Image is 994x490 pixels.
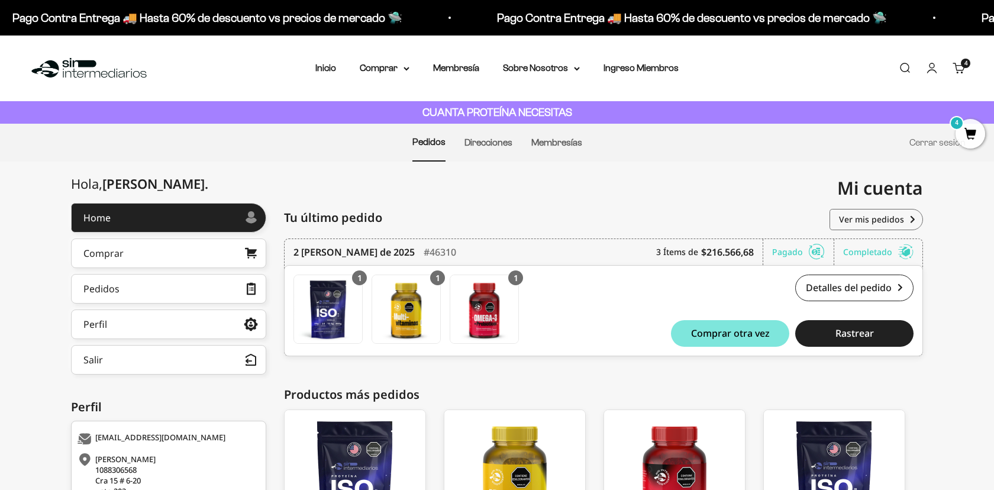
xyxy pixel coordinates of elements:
[83,355,103,365] div: Salir
[293,245,415,259] time: 2 [PERSON_NAME] de 2025
[843,239,914,265] div: Completado
[412,137,446,147] a: Pedidos
[294,275,362,343] img: Translation missing: es.Proteína Aislada ISO - Vainilla - Vanilla / 2 libras (910g)
[950,116,964,130] mark: 4
[83,249,124,258] div: Comprar
[464,137,512,147] a: Direcciones
[837,176,923,200] span: Mi cuenta
[450,275,519,344] a: Gomas con Omega 3 DHA y Prebióticos
[701,245,754,259] b: $216.566,68
[433,63,479,73] a: Membresía
[430,270,445,285] div: 1
[450,275,518,343] img: Translation missing: es.Gomas con Omega 3 DHA y Prebióticos
[795,275,914,301] a: Detalles del pedido
[691,328,770,338] span: Comprar otra vez
[372,275,441,344] a: Gomas con Multivitamínicos y Minerales
[603,63,679,73] a: Ingreso Miembros
[284,209,382,227] span: Tu último pedido
[656,239,763,265] div: 3 Ítems de
[71,310,266,339] a: Perfil
[671,320,789,347] button: Comprar otra vez
[205,175,208,192] span: .
[315,63,336,73] a: Inicio
[424,239,456,265] div: #46310
[71,238,266,268] a: Comprar
[71,398,266,416] div: Perfil
[83,284,120,294] div: Pedidos
[102,175,208,192] span: [PERSON_NAME]
[71,274,266,304] a: Pedidos
[508,270,523,285] div: 1
[422,106,572,118] strong: CUANTA PROTEÍNA NECESITAS
[372,275,440,343] img: Translation missing: es.Gomas con Multivitamínicos y Minerales
[78,433,257,445] div: [EMAIL_ADDRESS][DOMAIN_NAME]
[71,203,266,233] a: Home
[12,8,402,27] p: Pago Contra Entrega 🚚 Hasta 60% de descuento vs precios de mercado 🛸
[293,275,363,344] a: Proteína Aislada ISO - Vainilla - Vanilla / 2 libras (910g)
[909,137,966,147] a: Cerrar sesión
[964,60,967,66] span: 4
[83,213,111,223] div: Home
[360,60,409,76] summary: Comprar
[531,137,582,147] a: Membresías
[956,128,985,141] a: 4
[795,320,914,347] button: Rastrear
[83,320,107,329] div: Perfil
[835,328,874,338] span: Rastrear
[71,345,266,375] button: Salir
[772,239,834,265] div: Pagado
[497,8,887,27] p: Pago Contra Entrega 🚚 Hasta 60% de descuento vs precios de mercado 🛸
[503,60,580,76] summary: Sobre Nosotros
[352,270,367,285] div: 1
[830,209,923,230] a: Ver mis pedidos
[71,176,208,191] div: Hola,
[284,386,923,404] div: Productos más pedidos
